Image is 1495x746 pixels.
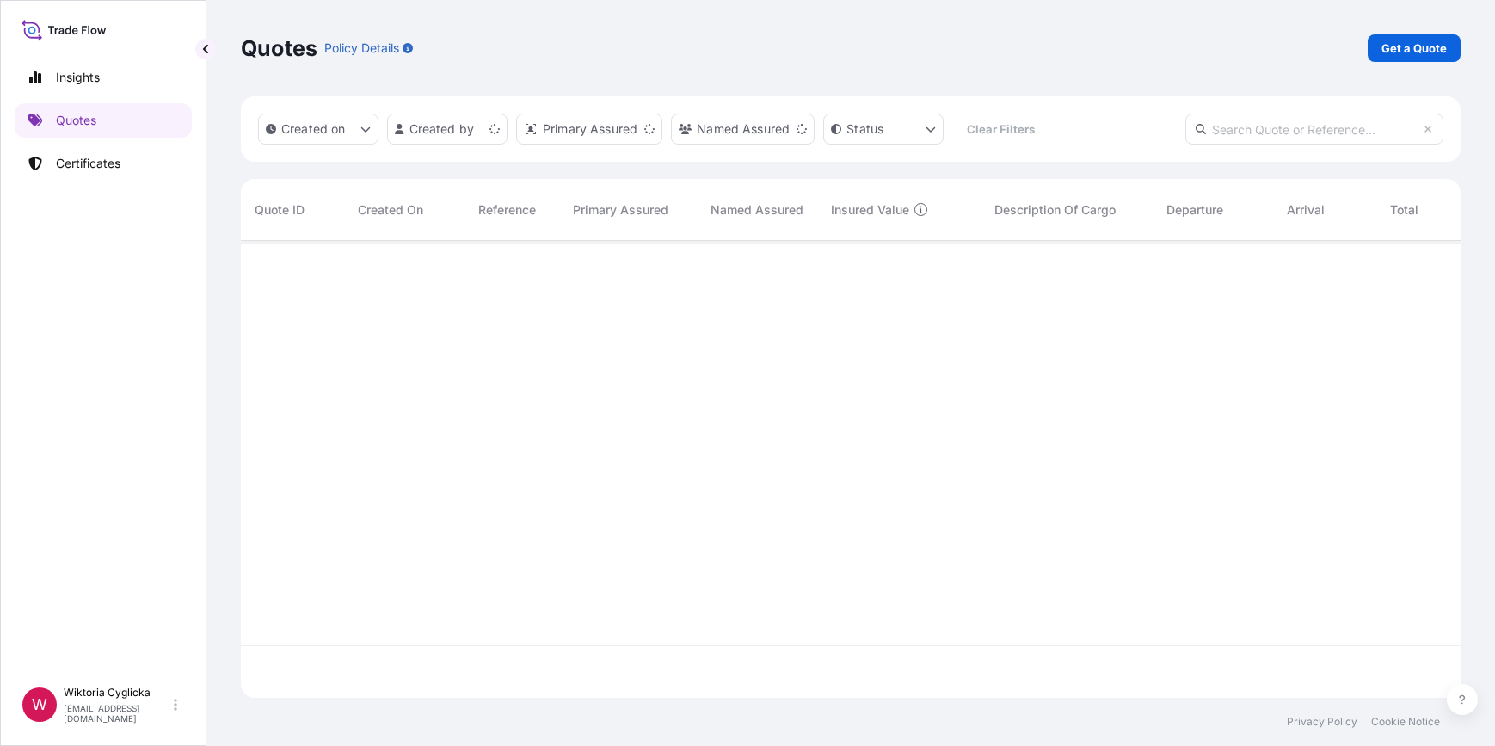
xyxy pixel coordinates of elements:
[573,201,668,219] span: Primary Assured
[64,686,170,700] p: Wiktoria Cyglicka
[56,112,96,129] p: Quotes
[516,114,662,145] button: distributor Filter options
[324,40,399,57] p: Policy Details
[241,34,317,62] p: Quotes
[281,120,346,138] p: Created on
[56,155,120,172] p: Certificates
[967,120,1035,138] p: Clear Filters
[32,696,47,713] span: W
[823,114,944,145] button: certificateStatus Filter options
[358,201,423,219] span: Created On
[1390,201,1418,219] span: Total
[846,120,883,138] p: Status
[1371,715,1440,729] a: Cookie Notice
[1368,34,1461,62] a: Get a Quote
[831,201,909,219] span: Insured Value
[1287,715,1357,729] a: Privacy Policy
[478,201,536,219] span: Reference
[15,103,192,138] a: Quotes
[15,146,192,181] a: Certificates
[671,114,815,145] button: cargoOwner Filter options
[543,120,637,138] p: Primary Assured
[255,201,305,219] span: Quote ID
[711,201,803,219] span: Named Assured
[409,120,475,138] p: Created by
[258,114,378,145] button: createdOn Filter options
[1287,201,1325,219] span: Arrival
[64,703,170,724] p: [EMAIL_ADDRESS][DOMAIN_NAME]
[1381,40,1447,57] p: Get a Quote
[697,120,790,138] p: Named Assured
[994,201,1116,219] span: Description Of Cargo
[15,60,192,95] a: Insights
[387,114,508,145] button: createdBy Filter options
[1185,114,1443,145] input: Search Quote or Reference...
[1166,201,1223,219] span: Departure
[952,115,1049,143] button: Clear Filters
[56,69,100,86] p: Insights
